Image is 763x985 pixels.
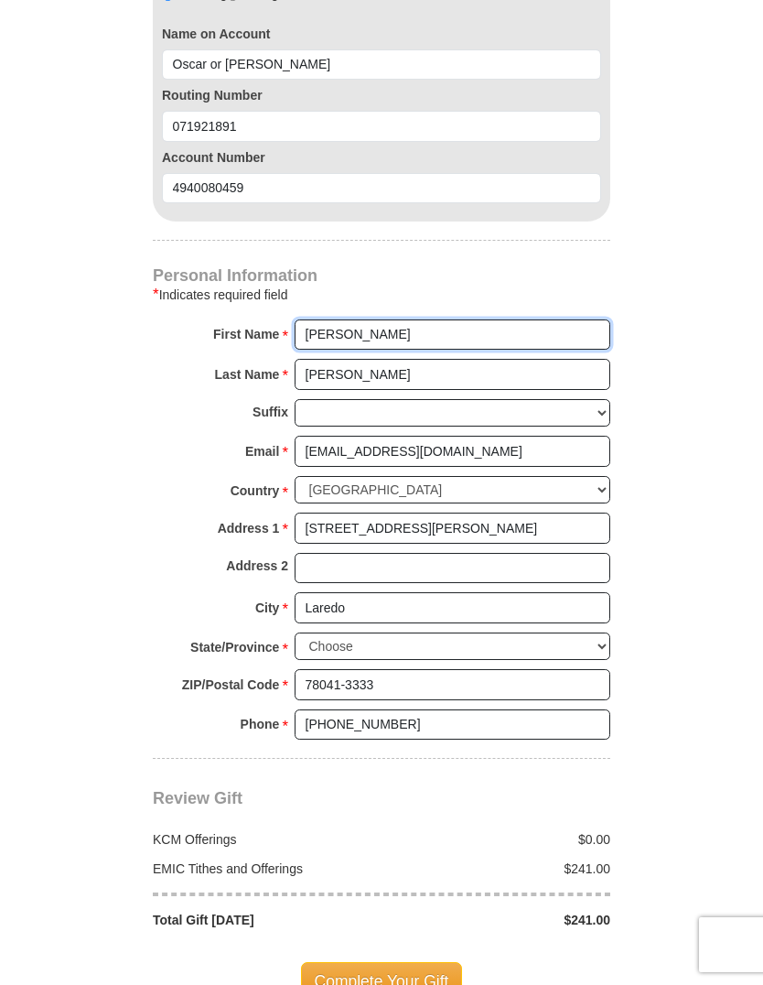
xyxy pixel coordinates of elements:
h4: Personal Information [153,268,610,283]
div: $0.00 [381,830,620,849]
div: Indicates required field [153,284,610,306]
label: Name on Account [162,25,601,43]
div: KCM Offerings [144,830,382,849]
strong: Address 2 [226,553,288,579]
span: Review Gift [153,789,242,807]
div: $241.00 [381,860,620,878]
strong: Last Name [215,362,280,387]
strong: City [255,595,279,621]
label: Account Number [162,148,601,167]
div: EMIC Tithes and Offerings [144,860,382,878]
strong: Country [231,478,280,503]
div: Total Gift [DATE] [144,911,382,929]
strong: First Name [213,321,279,347]
strong: Address 1 [218,515,280,541]
div: $241.00 [381,911,620,929]
strong: ZIP/Postal Code [182,672,280,698]
label: Routing Number [162,86,601,104]
strong: State/Province [190,634,279,660]
strong: Phone [241,711,280,737]
strong: Email [245,438,279,464]
strong: Suffix [253,399,288,425]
